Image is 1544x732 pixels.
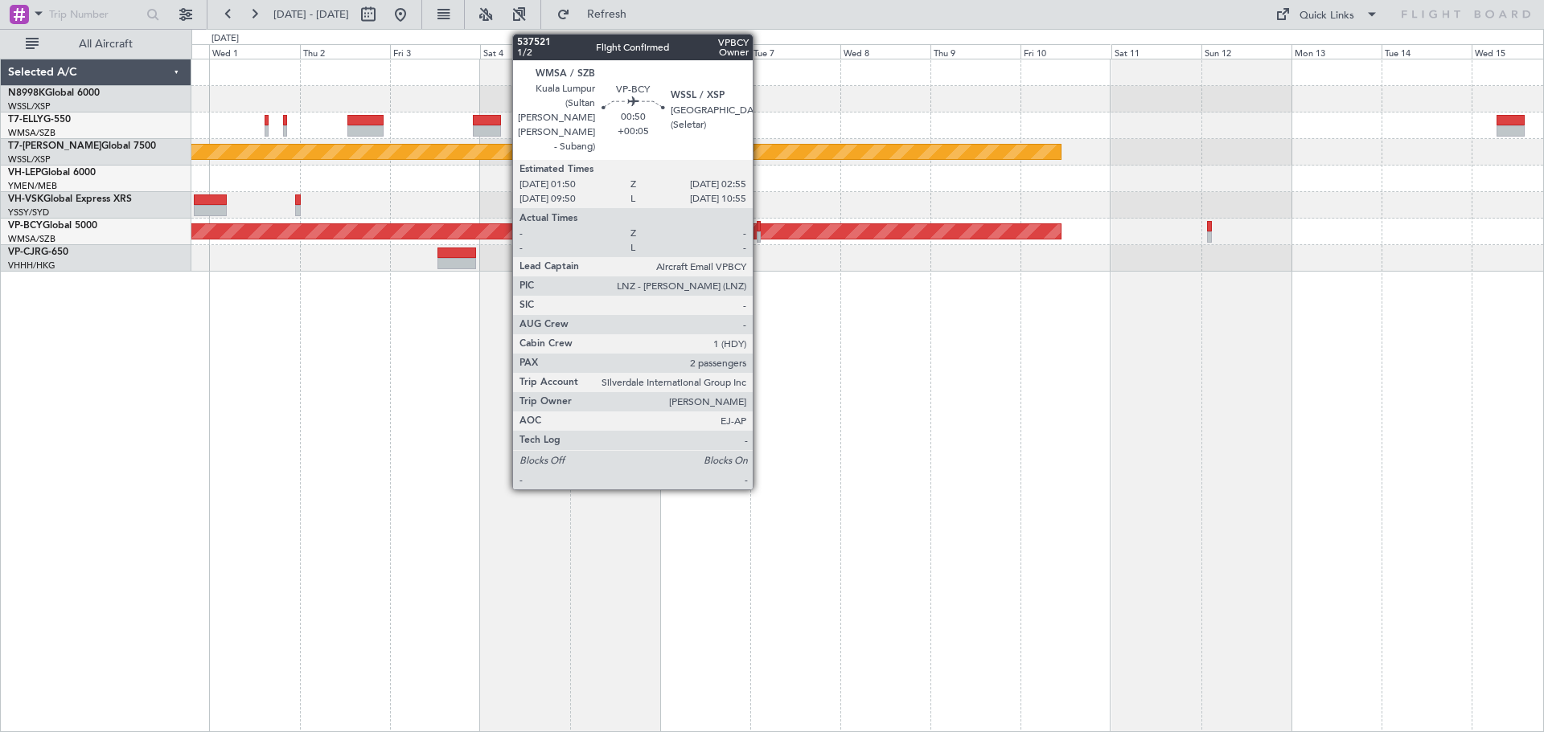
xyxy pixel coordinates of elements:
div: Thu 9 [930,44,1020,59]
a: VP-BCYGlobal 5000 [8,221,97,231]
div: Sat 4 [480,44,570,59]
a: N8998KGlobal 6000 [8,88,100,98]
button: Quick Links [1267,2,1386,27]
span: VP-BCY [8,221,43,231]
span: VH-LEP [8,168,41,178]
div: Tue 7 [750,44,840,59]
a: VH-LEPGlobal 6000 [8,168,96,178]
a: T7-[PERSON_NAME]Global 7500 [8,141,156,151]
div: Fri 3 [390,44,480,59]
button: Refresh [549,2,646,27]
div: Thu 2 [300,44,390,59]
a: YSSY/SYD [8,207,49,219]
a: WSSL/XSP [8,100,51,112]
span: VH-VSK [8,194,43,204]
div: Sat 11 [1111,44,1201,59]
a: VH-VSKGlobal Express XRS [8,194,132,204]
div: Mon 13 [1291,44,1382,59]
span: T7-[PERSON_NAME] [8,141,101,151]
span: VP-CJR [8,247,41,257]
div: No Crew [525,193,562,217]
div: Tue 14 [1382,44,1472,59]
div: Sun 5 [570,44,660,59]
span: Refresh [573,9,641,20]
div: Sun 12 [1201,44,1291,59]
div: Wed 1 [209,44,299,59]
button: All Aircraft [18,31,175,57]
a: WMSA/SZB [8,127,55,139]
div: Quick Links [1300,8,1354,24]
a: WMSA/SZB [8,233,55,245]
div: [DATE] [211,32,239,46]
a: YMEN/MEB [8,180,57,192]
div: Wed 8 [840,44,930,59]
a: VHHH/HKG [8,260,55,272]
span: All Aircraft [42,39,170,50]
span: [DATE] - [DATE] [273,7,349,22]
a: T7-ELLYG-550 [8,115,71,125]
div: Fri 10 [1020,44,1111,59]
a: WSSL/XSP [8,153,51,166]
span: T7-ELLY [8,115,43,125]
span: N8998K [8,88,45,98]
a: VP-CJRG-650 [8,247,68,257]
input: Trip Number [49,2,142,27]
div: Mon 6 [660,44,750,59]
